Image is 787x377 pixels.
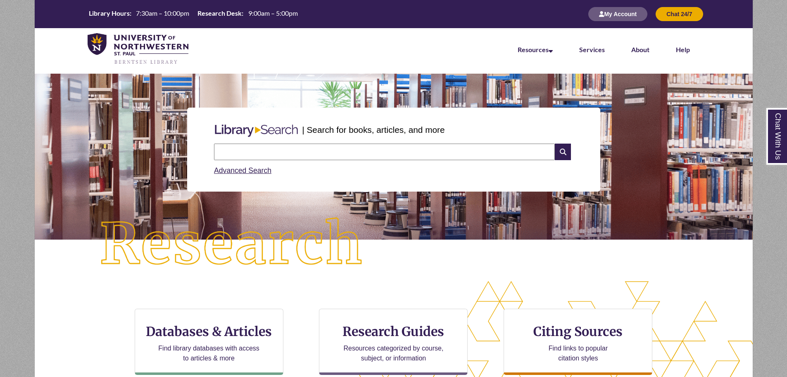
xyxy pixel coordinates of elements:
img: UNWSP Library Logo [88,33,189,65]
a: About [631,46,649,53]
img: Libary Search [211,121,302,140]
a: My Account [588,10,647,17]
th: Library Hours: [86,9,133,18]
span: 9:00am – 5:00pm [248,9,298,17]
table: Hours Today [86,9,301,19]
a: Services [579,46,605,53]
a: Citing Sources Find links to popular citation styles [504,309,652,375]
img: Research [70,188,393,301]
button: My Account [588,7,647,21]
p: Resources categorized by course, subject, or information [340,343,447,363]
a: Research Guides Resources categorized by course, subject, or information [319,309,468,375]
p: Find links to popular citation styles [538,343,618,363]
a: Chat 24/7 [656,10,703,17]
span: 7:30am – 10:00pm [136,9,189,17]
a: Databases & Articles Find library databases with access to articles & more [135,309,283,375]
i: Search [555,144,571,160]
p: | Search for books, articles, and more [302,123,445,136]
a: Advanced Search [214,166,271,175]
h3: Citing Sources [528,324,629,339]
a: Hours Today [86,9,301,20]
h3: Databases & Articles [142,324,276,339]
h3: Research Guides [326,324,461,339]
th: Research Desk: [194,9,245,18]
a: Resources [518,46,553,53]
a: Help [676,46,690,53]
button: Chat 24/7 [656,7,703,21]
p: Find library databases with access to articles & more [155,343,263,363]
